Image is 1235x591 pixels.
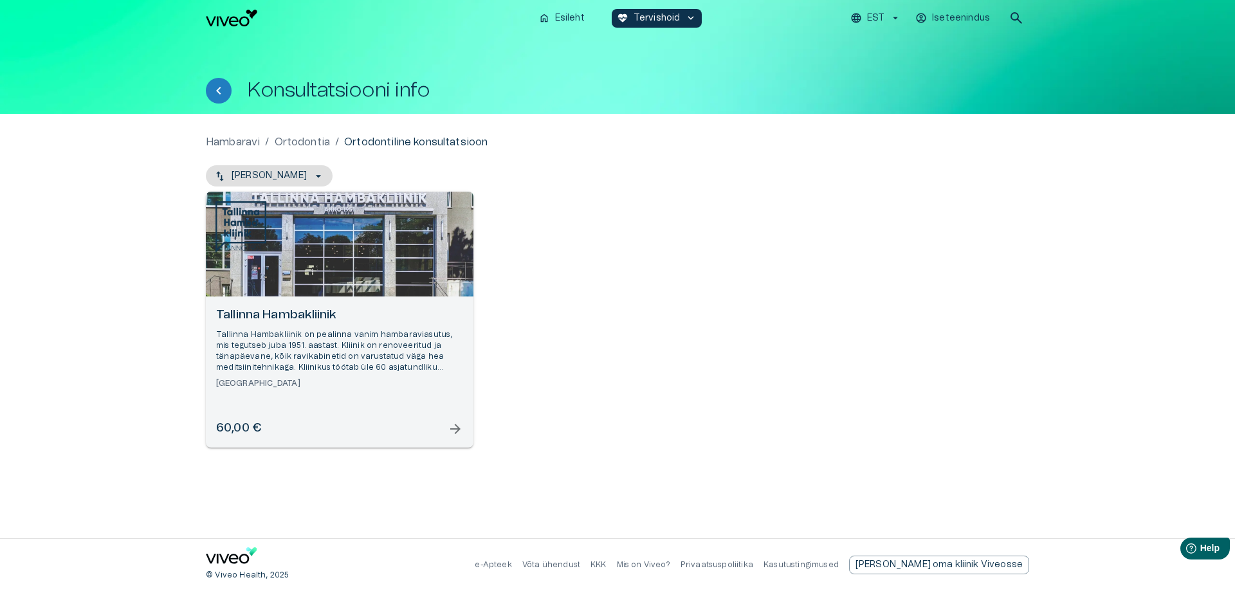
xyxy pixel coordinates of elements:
[216,378,463,389] h6: [GEOGRAPHIC_DATA]
[232,169,307,183] p: [PERSON_NAME]
[1135,532,1235,568] iframe: Help widget launcher
[932,12,990,25] p: Iseteenindus
[849,556,1029,574] div: [PERSON_NAME] oma kliinik Viveosse
[913,9,993,28] button: Iseteenindus
[275,134,331,150] a: Ortodontia
[215,201,266,253] img: Tallinna Hambakliinik logo
[247,79,430,102] h1: Konsultatsiooni info
[206,78,232,104] button: Tagasi
[216,420,261,437] h6: 60,00 €
[764,561,839,568] a: Kasutustingimused
[634,12,681,25] p: Tervishoid
[1009,10,1024,26] span: search
[206,10,257,26] img: Viveo logo
[206,165,333,186] button: [PERSON_NAME]
[617,559,670,570] p: Mis on Viveo?
[617,12,628,24] span: ecg_heart
[590,561,607,568] a: KKK
[475,561,511,568] a: e-Apteek
[448,421,463,437] span: arrow_forward
[533,9,591,28] button: homeEsileht
[522,559,580,570] p: Võta ühendust
[206,134,260,150] a: Hambaravi
[206,547,257,568] a: Navigate to home page
[555,12,585,25] p: Esileht
[848,9,903,28] button: EST
[206,10,528,26] a: Navigate to homepage
[335,134,339,150] p: /
[685,12,697,24] span: keyboard_arrow_down
[867,12,884,25] p: EST
[216,329,463,374] p: Tallinna Hambakliinik on pealinna vanim hambaraviasutus, mis tegutseb juba 1951. aastast. Kliinik...
[855,558,1023,572] p: [PERSON_NAME] oma kliinik Viveosse
[612,9,702,28] button: ecg_heartTervishoidkeyboard_arrow_down
[1003,5,1029,31] button: open search modal
[216,307,463,324] h6: Tallinna Hambakliinik
[344,134,488,150] p: Ortodontiline konsultatsioon
[265,134,269,150] p: /
[681,561,753,568] a: Privaatsuspoliitika
[206,570,289,581] p: © Viveo Health, 2025
[538,12,550,24] span: home
[206,192,473,448] a: Open selected supplier available booking dates
[849,556,1029,574] a: Send email to partnership request to viveo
